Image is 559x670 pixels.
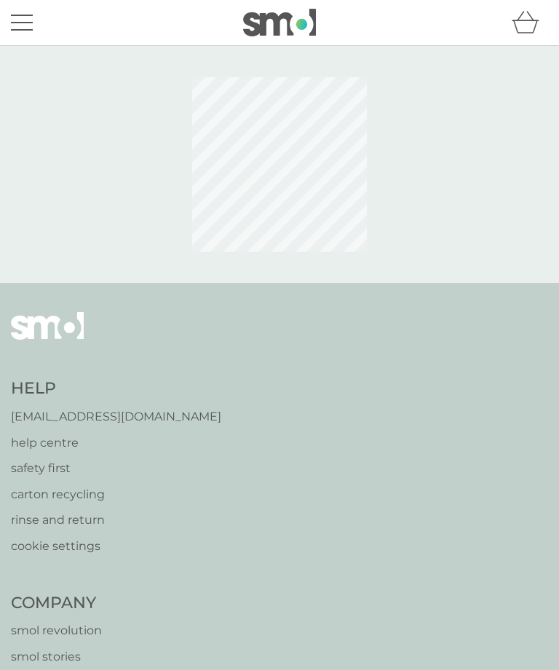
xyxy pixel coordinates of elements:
[11,378,221,400] h4: Help
[11,434,221,452] a: help centre
[11,511,221,530] a: rinse and return
[11,647,167,666] a: smol stories
[11,459,221,478] a: safety first
[243,9,316,36] img: smol
[11,621,167,640] a: smol revolution
[11,537,221,556] a: cookie settings
[11,592,167,615] h4: Company
[11,312,84,362] img: smol
[11,9,33,36] button: menu
[11,407,221,426] a: [EMAIL_ADDRESS][DOMAIN_NAME]
[512,8,548,37] div: basket
[11,485,221,504] a: carton recycling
